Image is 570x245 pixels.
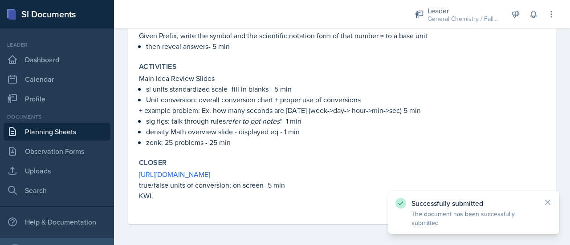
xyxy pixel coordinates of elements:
[139,190,545,201] p: KWL
[427,5,499,16] div: Leader
[427,14,499,24] div: General Chemistry / Fall 2025
[146,94,545,105] p: Unit conversion: overall conversion chart + proper use of conversions
[139,73,545,84] p: Main Idea Review Slides
[4,142,110,160] a: Observation Forms
[226,116,280,126] em: refer to ppt notes
[4,162,110,180] a: Uploads
[146,137,545,148] p: zonk: 25 problems - 25 min
[411,209,536,227] p: The document has been successfully submitted
[4,51,110,68] a: Dashboard
[139,158,167,167] label: Closer
[4,123,110,141] a: Planning Sheets
[4,113,110,121] div: Documents
[146,126,545,137] p: density Math overview slide - displayed eq - 1 min
[146,41,545,52] p: then reveal answers- 5 min
[139,62,177,71] label: Activities
[4,41,110,49] div: Leader
[139,20,167,28] label: Opener
[139,169,210,179] a: [URL][DOMAIN_NAME]
[4,70,110,88] a: Calendar
[4,181,110,199] a: Search
[146,116,545,126] p: sig figs: talk through rules *- 1 min
[4,213,110,231] div: Help & Documentation
[4,90,110,108] a: Profile
[139,105,545,116] p: + example problem: Ex. how many seconds are [DATE] (week->day-> hour->min->sec) 5 min
[411,199,536,208] p: Successfully submitted
[139,180,545,190] p: true/false units of conversion; on screen- 5 min
[139,30,545,41] p: Given Prefix, write the symbol and the scientific notation form of that number = to a base unit
[146,84,545,94] p: si units standardized scale- fill in blanks - 5 min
